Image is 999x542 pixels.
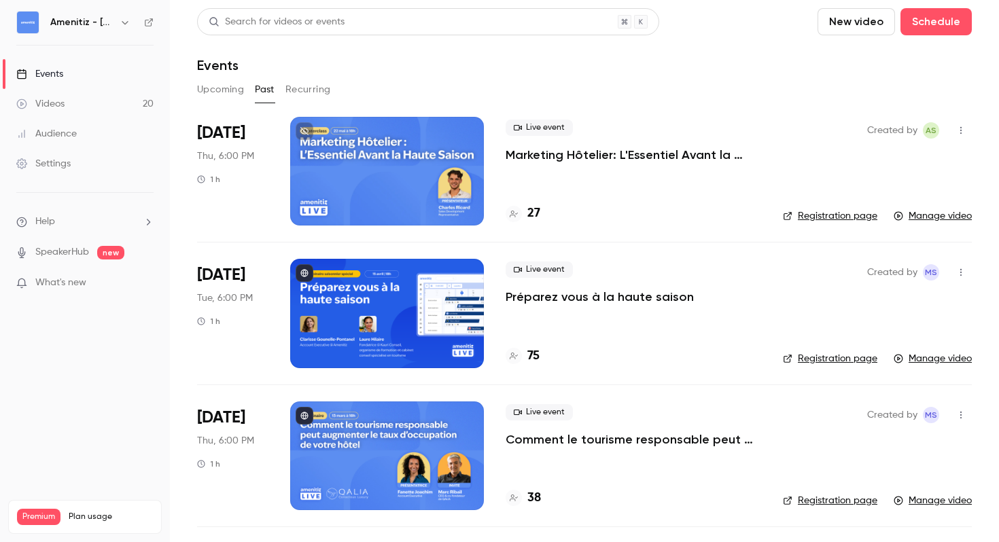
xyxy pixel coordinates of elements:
div: 1 h [197,174,220,185]
button: Past [255,79,275,101]
div: Apr 15 Tue, 6:00 PM (Europe/Madrid) [197,259,268,367]
span: Thu, 6:00 PM [197,149,254,163]
a: SpeakerHub [35,245,89,259]
div: 1 h [197,316,220,327]
span: MS [925,264,937,281]
button: Recurring [285,79,331,101]
span: AS [926,122,936,139]
span: Created by [867,407,917,423]
span: Live event [506,120,573,136]
div: Audience [16,127,77,141]
iframe: Noticeable Trigger [137,277,154,289]
h4: 27 [527,204,540,223]
a: 75 [506,347,540,365]
h4: 75 [527,347,540,365]
span: Maria Serra [923,264,939,281]
a: Manage video [894,352,972,365]
a: 27 [506,204,540,223]
div: Mar 13 Thu, 6:00 PM (Europe/Madrid) [197,401,268,510]
a: Registration page [783,209,877,223]
span: Created by [867,264,917,281]
span: Antonio Sottosanti [923,122,939,139]
a: Registration page [783,352,877,365]
div: 1 h [197,458,220,469]
span: Live event [506,404,573,420]
h4: 38 [527,489,541,507]
a: Préparez vous à la haute saison [506,289,694,305]
span: Created by [867,122,917,139]
img: Amenitiz - France 🇫🇷 [17,12,39,33]
li: help-dropdown-opener [16,215,154,229]
a: Manage video [894,494,972,507]
span: Help [35,215,55,229]
span: Maria Serra [923,407,939,423]
a: Comment le tourisme responsable peut augmenter le taux d’occupation de votre hôtel [506,431,761,448]
h1: Events [197,57,239,73]
a: Registration page [783,494,877,507]
span: Plan usage [69,511,153,522]
span: Live event [506,261,573,278]
span: [DATE] [197,407,245,429]
h6: Amenitiz - [GEOGRAPHIC_DATA] 🇫🇷 [50,16,114,29]
div: Settings [16,157,71,170]
span: [DATE] [197,122,245,144]
span: Thu, 6:00 PM [197,434,254,448]
span: MS [925,407,937,423]
a: Marketing Hôtelier: L'Essentiel Avant la Haute Saison [506,147,761,163]
button: Upcoming [197,79,244,101]
a: 38 [506,489,541,507]
span: [DATE] [197,264,245,286]
span: new [97,246,124,259]
div: May 22 Thu, 6:00 PM (Europe/Madrid) [197,117,268,225]
div: Events [16,67,63,81]
button: Schedule [900,8,972,35]
div: Videos [16,97,65,111]
a: Manage video [894,209,972,223]
button: New video [818,8,895,35]
div: Search for videos or events [209,15,345,29]
span: What's new [35,276,86,290]
span: Tue, 6:00 PM [197,291,253,305]
span: Premium [17,509,60,525]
